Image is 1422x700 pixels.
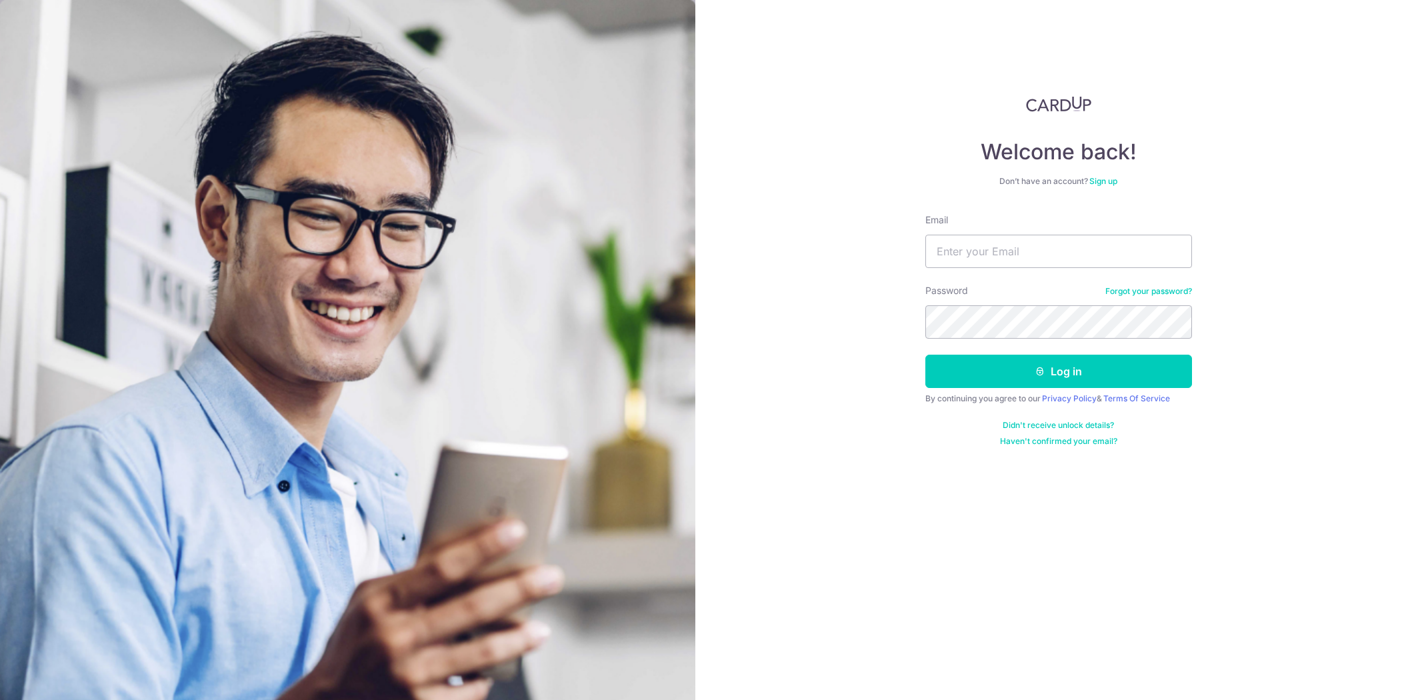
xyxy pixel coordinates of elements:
img: CardUp Logo [1026,96,1091,112]
a: Privacy Policy [1042,393,1097,403]
a: Forgot your password? [1105,286,1192,297]
label: Email [925,213,948,227]
input: Enter your Email [925,235,1192,268]
a: Terms Of Service [1103,393,1170,403]
label: Password [925,284,968,297]
button: Log in [925,355,1192,388]
h4: Welcome back! [925,139,1192,165]
a: Sign up [1089,176,1117,186]
div: By continuing you agree to our & [925,393,1192,404]
a: Haven't confirmed your email? [1000,436,1117,447]
a: Didn't receive unlock details? [1003,420,1114,431]
div: Don’t have an account? [925,176,1192,187]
